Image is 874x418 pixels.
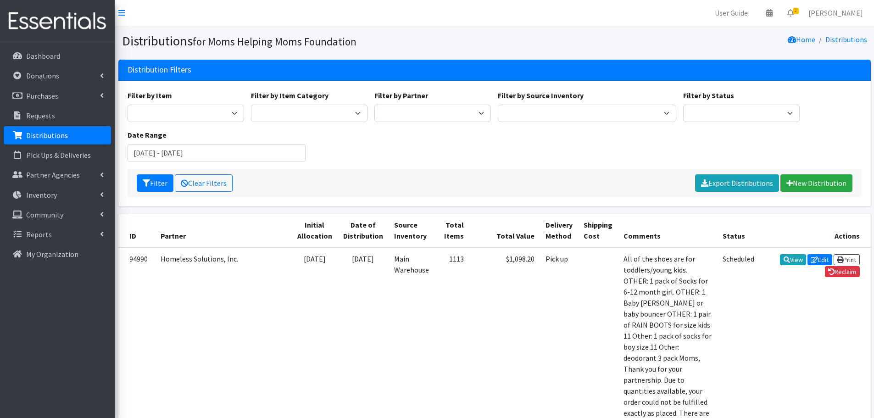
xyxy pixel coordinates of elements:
[4,67,111,85] a: Donations
[4,225,111,244] a: Reports
[4,166,111,184] a: Partner Agencies
[683,90,734,101] label: Filter by Status
[717,214,760,247] th: Status
[292,214,338,247] th: Initial Allocation
[788,35,815,44] a: Home
[26,51,60,61] p: Dashboard
[807,254,832,265] a: Edit
[793,8,799,14] span: 2
[707,4,755,22] a: User Guide
[780,4,801,22] a: 2
[825,35,867,44] a: Distributions
[4,126,111,145] a: Distributions
[434,214,469,247] th: Total Items
[137,174,173,192] button: Filter
[26,71,59,80] p: Donations
[389,214,434,247] th: Source Inventory
[26,210,63,219] p: Community
[155,214,292,247] th: Partner
[128,90,172,101] label: Filter by Item
[122,33,491,49] h1: Distributions
[26,170,80,179] p: Partner Agencies
[26,250,78,259] p: My Organization
[618,214,717,247] th: Comments
[469,214,540,247] th: Total Value
[780,174,852,192] a: New Distribution
[338,214,389,247] th: Date of Distribution
[760,214,871,247] th: Actions
[4,245,111,263] a: My Organization
[4,146,111,164] a: Pick Ups & Deliveries
[4,47,111,65] a: Dashboard
[128,144,306,162] input: January 1, 2011 - December 31, 2011
[26,91,58,100] p: Purchases
[118,214,155,247] th: ID
[4,186,111,204] a: Inventory
[374,90,428,101] label: Filter by Partner
[175,174,233,192] a: Clear Filters
[834,254,860,265] a: Print
[578,214,618,247] th: Shipping Cost
[780,254,806,265] a: View
[26,150,91,160] p: Pick Ups & Deliveries
[26,111,55,120] p: Requests
[193,35,356,48] small: for Moms Helping Moms Foundation
[801,4,870,22] a: [PERSON_NAME]
[498,90,584,101] label: Filter by Source Inventory
[26,190,57,200] p: Inventory
[26,131,68,140] p: Distributions
[128,65,191,75] h3: Distribution Filters
[128,129,167,140] label: Date Range
[26,230,52,239] p: Reports
[251,90,328,101] label: Filter by Item Category
[4,6,111,37] img: HumanEssentials
[825,266,860,277] a: Reclaim
[540,214,578,247] th: Delivery Method
[695,174,779,192] a: Export Distributions
[4,206,111,224] a: Community
[4,87,111,105] a: Purchases
[4,106,111,125] a: Requests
